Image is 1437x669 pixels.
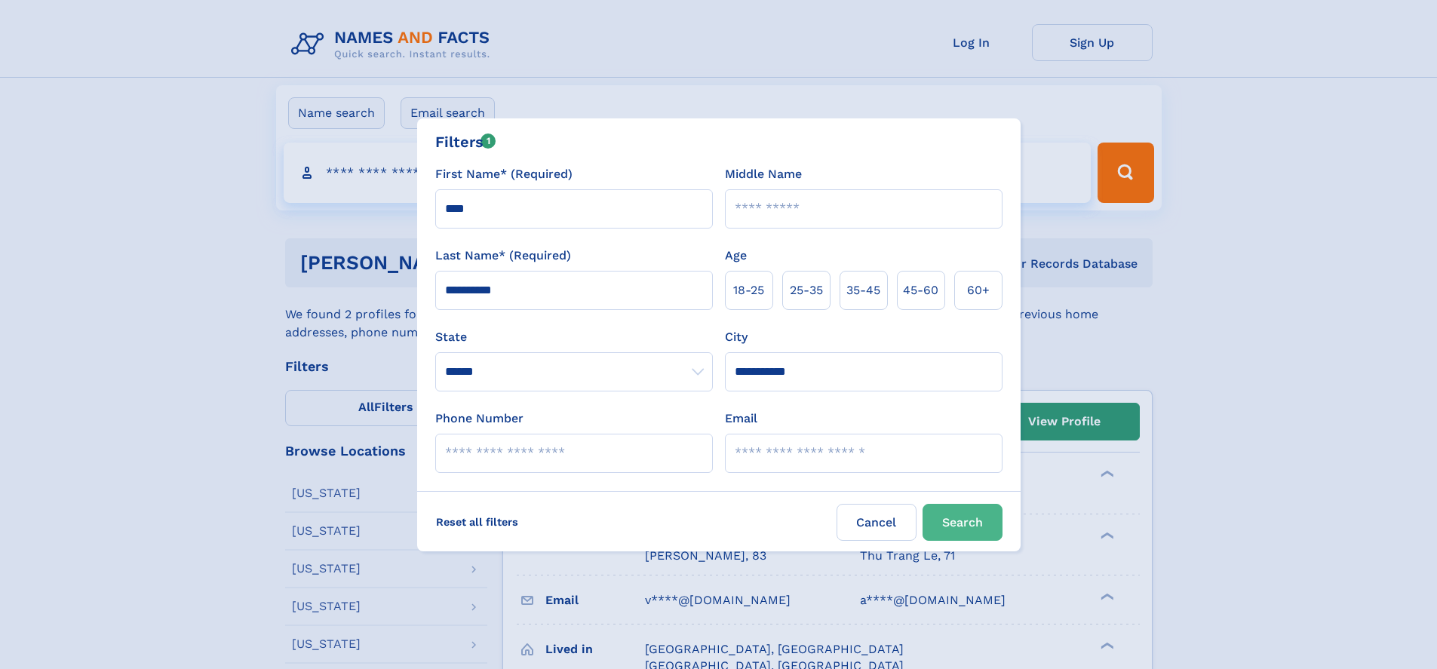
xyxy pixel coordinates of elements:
label: Age [725,247,747,265]
label: Middle Name [725,165,802,183]
label: Email [725,410,757,428]
label: First Name* (Required) [435,165,573,183]
label: Reset all filters [426,504,528,540]
div: Filters [435,130,496,153]
label: Phone Number [435,410,524,428]
label: State [435,328,713,346]
span: 25‑35 [790,281,823,299]
span: 45‑60 [903,281,938,299]
label: Cancel [837,504,917,541]
label: Last Name* (Required) [435,247,571,265]
span: 60+ [967,281,990,299]
label: City [725,328,748,346]
span: 35‑45 [846,281,880,299]
button: Search [923,504,1003,541]
span: 18‑25 [733,281,764,299]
